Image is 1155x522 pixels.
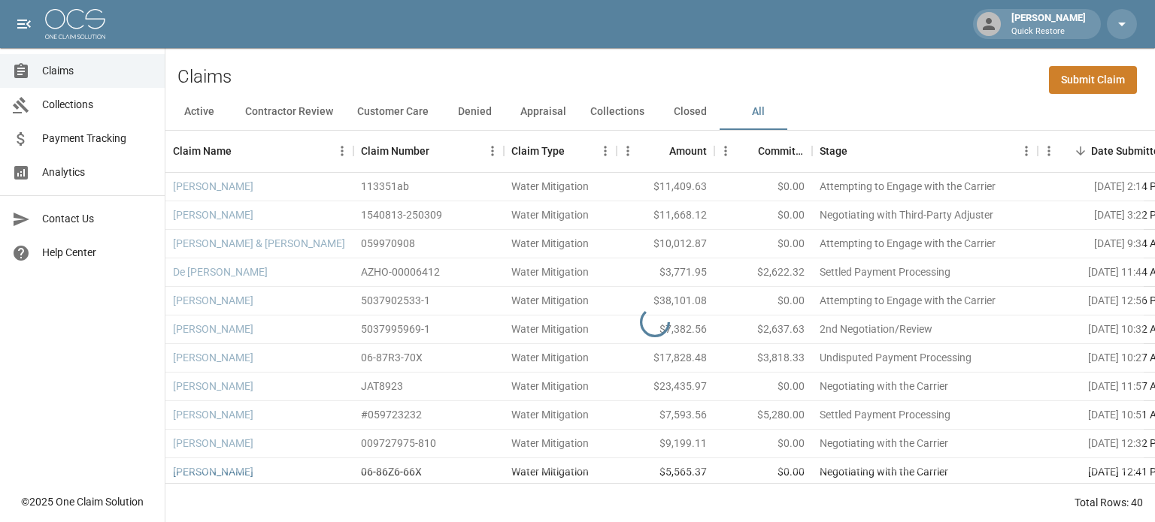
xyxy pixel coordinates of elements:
div: © 2025 One Claim Solution [21,494,144,509]
button: All [724,94,792,130]
div: $0.00 [714,458,812,487]
button: Customer Care [345,94,441,130]
span: Payment Tracking [42,131,153,146]
span: Contact Us [42,211,153,227]
div: Total Rows: 40 [1075,495,1143,510]
div: $5,565.37 [617,458,714,487]
button: Contractor Review [233,94,345,130]
button: Menu [1015,140,1038,162]
div: dynamic tabs [165,94,1155,130]
button: Menu [331,140,353,162]
div: Amount [617,130,714,172]
button: open drawer [9,9,39,39]
div: Claim Type [504,130,617,172]
img: ocs-logo-white-transparent.png [45,9,105,39]
div: [PERSON_NAME] [1005,11,1092,38]
div: Claim Type [511,130,565,172]
a: [PERSON_NAME] [173,464,253,479]
button: Active [165,94,233,130]
button: Sort [429,140,450,161]
a: Submit Claim [1049,66,1137,94]
button: Menu [481,140,504,162]
button: Collections [578,94,656,130]
button: Sort [737,140,758,161]
span: Analytics [42,164,153,180]
button: Sort [232,140,253,161]
button: Menu [617,140,639,162]
div: Claim Number [361,130,429,172]
button: Menu [1038,140,1060,162]
div: Claim Number [353,130,504,172]
div: Committed Amount [758,130,805,172]
div: Negotiating with the Carrier [820,464,948,479]
span: Help Center [42,245,153,261]
div: 06-86Z6-66X [361,464,422,479]
button: Denied [441,94,508,130]
span: Claims [42,63,153,79]
button: Menu [714,140,737,162]
p: Quick Restore [1011,26,1086,38]
button: Sort [565,140,586,161]
span: Collections [42,97,153,113]
div: Stage [820,130,847,172]
button: Appraisal [508,94,578,130]
button: Sort [648,140,669,161]
div: Stage [812,130,1038,172]
button: Sort [1070,140,1091,161]
div: Committed Amount [714,130,812,172]
div: Amount [669,130,707,172]
button: Closed [656,94,724,130]
div: Water Mitigation [511,464,589,479]
h2: Claims [177,66,232,88]
button: Sort [847,140,869,161]
div: Claim Name [173,130,232,172]
button: Menu [594,140,617,162]
div: Claim Name [165,130,353,172]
